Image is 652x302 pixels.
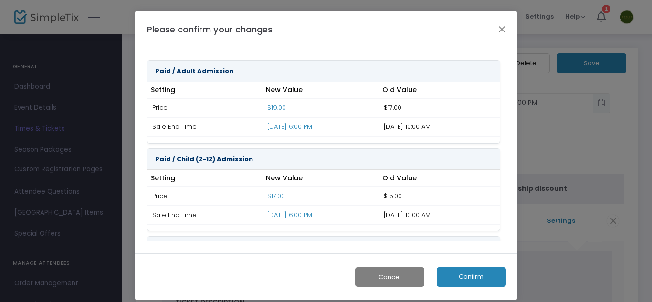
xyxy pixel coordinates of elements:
td: $15.00 [379,187,500,206]
button: Cancel [355,267,424,287]
strong: Paid / Child (2-12) Admission [155,155,253,164]
td: $19.00 [263,98,379,117]
th: Old Value [379,82,500,99]
button: Close [496,23,508,35]
strong: Paid / Adult Admission [155,66,233,75]
td: Sale End Time [147,206,263,225]
td: Price [147,187,263,206]
h4: Please confirm your changes [147,23,273,36]
td: [DATE] 6:00 PM [263,206,379,225]
td: [DATE] 10:00 AM [379,117,500,136]
td: $17.00 [379,98,500,117]
th: New Value [263,82,379,99]
th: Old Value [379,170,500,187]
th: New Value [263,170,379,187]
td: [DATE] 6:00 PM [263,117,379,136]
td: $17.00 [263,187,379,206]
td: Sale End Time [147,117,263,136]
td: Price [147,98,263,117]
button: Confirm [437,267,506,287]
th: Setting [147,170,263,187]
td: [DATE] 10:00 AM [379,206,500,225]
th: Setting [147,82,263,99]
